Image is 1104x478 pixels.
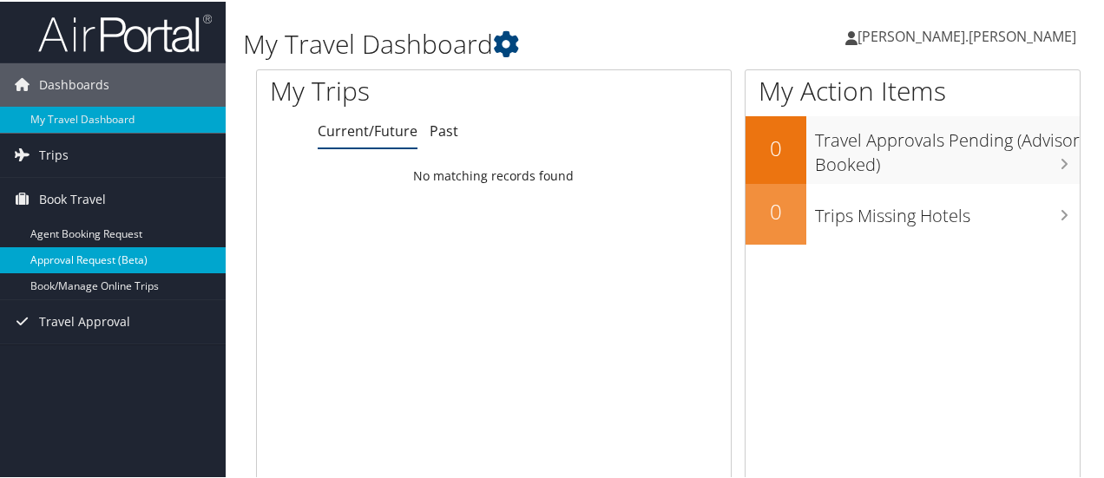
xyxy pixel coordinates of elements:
[257,159,731,190] td: No matching records found
[858,25,1076,44] span: [PERSON_NAME].[PERSON_NAME]
[243,24,810,61] h1: My Travel Dashboard
[746,182,1080,243] a: 0Trips Missing Hotels
[318,120,417,139] a: Current/Future
[746,132,806,161] h2: 0
[39,132,69,175] span: Trips
[746,195,806,225] h2: 0
[815,118,1080,175] h3: Travel Approvals Pending (Advisor Booked)
[746,115,1080,181] a: 0Travel Approvals Pending (Advisor Booked)
[39,298,130,342] span: Travel Approval
[39,62,109,105] span: Dashboards
[815,193,1080,226] h3: Trips Missing Hotels
[39,176,106,219] span: Book Travel
[845,9,1094,61] a: [PERSON_NAME].[PERSON_NAME]
[270,71,520,108] h1: My Trips
[430,120,458,139] a: Past
[746,71,1080,108] h1: My Action Items
[38,11,212,52] img: airportal-logo.png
